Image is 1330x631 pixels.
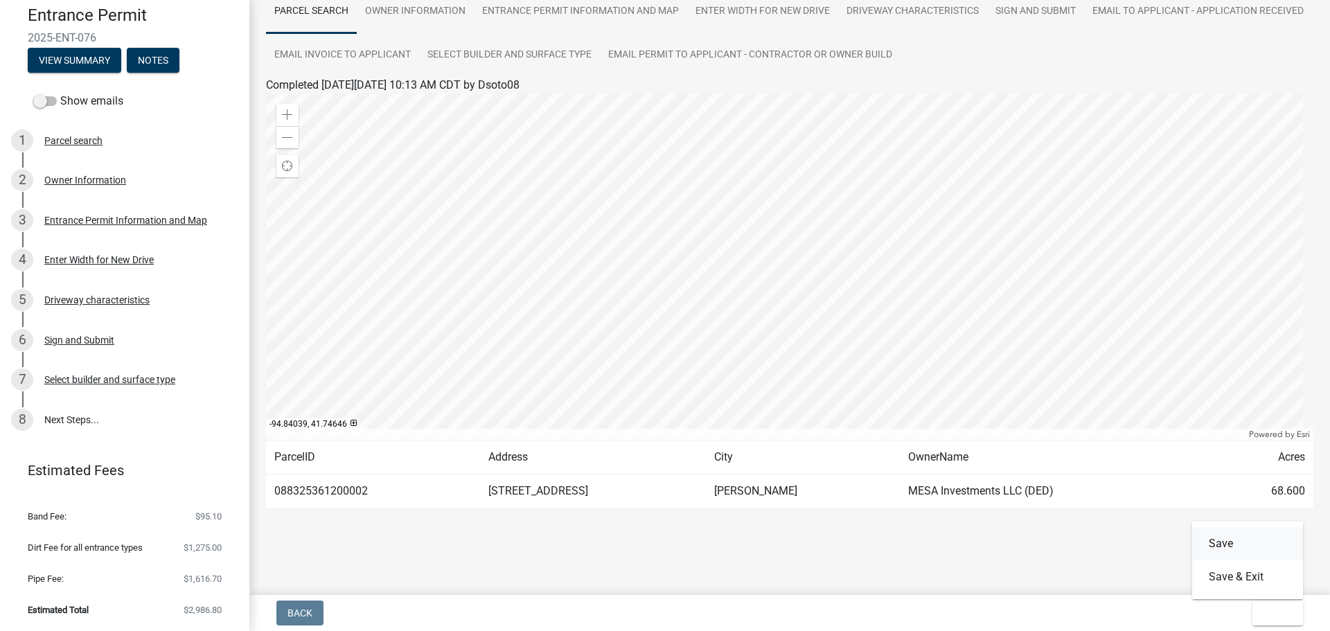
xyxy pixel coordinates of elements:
[28,574,64,583] span: Pipe Fee:
[28,543,143,552] span: Dirt Fee for all entrance types
[276,155,299,177] div: Find my location
[11,329,33,351] div: 6
[11,289,33,311] div: 5
[11,368,33,391] div: 7
[184,574,222,583] span: $1,616.70
[1245,429,1313,440] div: Powered by
[419,33,600,78] a: Select builder and surface type
[1192,527,1303,560] button: Save
[33,93,123,109] label: Show emails
[600,33,901,78] a: Email Permit to Applicant - Contractor or Owner Build
[44,295,150,305] div: Driveway characteristics
[28,512,66,521] span: Band Fee:
[28,31,222,44] span: 2025-ENT-076
[28,6,238,26] h4: Entrance Permit
[184,543,222,552] span: $1,275.00
[11,169,33,191] div: 2
[1297,429,1310,439] a: Esri
[276,601,323,625] button: Back
[266,33,419,78] a: Email invoice to applicant
[276,104,299,126] div: Zoom in
[11,209,33,231] div: 3
[900,441,1215,474] td: OwnerName
[11,249,33,271] div: 4
[127,48,179,73] button: Notes
[184,605,222,614] span: $2,986.80
[1252,601,1303,625] button: Exit
[1192,560,1303,594] button: Save & Exit
[1215,474,1313,508] td: 68.600
[11,456,227,484] a: Estimated Fees
[1192,522,1303,599] div: Exit
[266,474,480,508] td: 088325361200002
[287,607,312,619] span: Back
[44,136,103,145] div: Parcel search
[706,441,900,474] td: City
[480,474,706,508] td: [STREET_ADDRESS]
[44,175,126,185] div: Owner Information
[900,474,1215,508] td: MESA Investments LLC (DED)
[11,409,33,431] div: 8
[44,375,175,384] div: Select builder and surface type
[266,78,520,91] span: Completed [DATE][DATE] 10:13 AM CDT by Dsoto08
[28,605,89,614] span: Estimated Total
[1263,607,1284,619] span: Exit
[276,126,299,148] div: Zoom out
[706,474,900,508] td: [PERSON_NAME]
[127,55,179,66] wm-modal-confirm: Notes
[480,441,706,474] td: Address
[266,441,480,474] td: ParcelID
[11,130,33,152] div: 1
[1215,441,1313,474] td: Acres
[195,512,222,521] span: $95.10
[44,255,154,265] div: Enter Width for New Drive
[28,48,121,73] button: View Summary
[44,215,207,225] div: Entrance Permit Information and Map
[28,55,121,66] wm-modal-confirm: Summary
[44,335,114,345] div: Sign and Submit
